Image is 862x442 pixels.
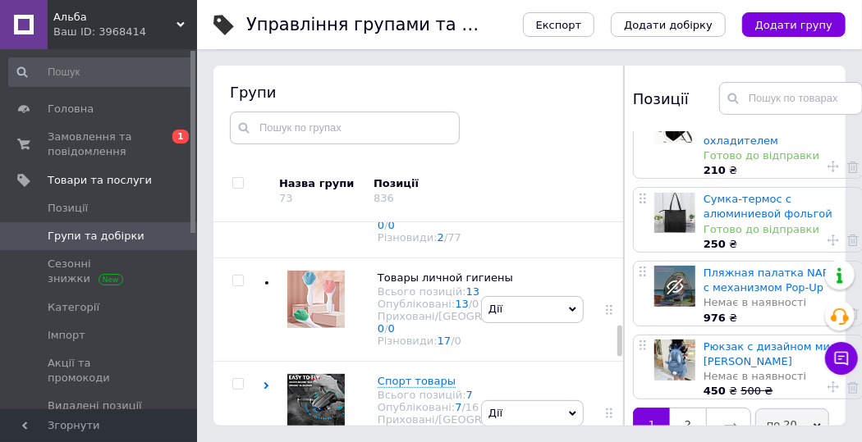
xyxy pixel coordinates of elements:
[48,229,144,244] span: Групи та добірки
[704,238,726,250] b: 250
[388,219,395,231] a: 0
[279,192,293,204] div: 73
[611,12,726,37] button: Додати добірку
[847,159,859,174] a: Видалити товар
[246,15,556,34] h1: Управління групами та добірками
[378,401,554,413] div: Опубліковані:
[48,356,152,385] span: Акції та промокоди
[230,112,460,144] input: Пошук по групах
[624,19,713,31] span: Додати добірку
[633,82,719,115] div: Позиції
[488,407,502,419] span: Дії
[704,148,855,163] div: Готово до відправки
[847,233,859,248] a: Видалити товар
[48,102,94,116] span: Головна
[704,163,855,178] div: ₴
[279,176,361,191] div: Назва групи
[704,385,726,397] b: 450
[472,298,479,310] div: 0
[704,312,726,324] b: 976
[755,408,829,441] span: по 20
[704,311,855,326] div: ₴
[378,322,384,335] a: 0
[465,401,479,413] div: 16
[384,426,395,438] span: /
[48,300,99,315] span: Категорії
[378,413,554,438] div: Приховані/[GEOGRAPHIC_DATA]:
[455,298,469,310] a: 13
[378,375,456,387] span: Спорт товары
[704,193,832,220] a: Сумка-термос с алюминиевой фольгой
[451,335,461,347] span: /
[825,342,858,375] button: Чат з покупцем
[742,12,846,37] button: Додати групу
[466,285,480,298] a: 13
[523,12,595,37] button: Експорт
[704,267,852,294] a: Пляжная палатка NARMAY с механизмом Pop-Up
[462,401,479,413] span: /
[378,285,554,298] div: Всього позицій:
[704,369,855,384] div: Немає в наявності
[384,322,395,335] span: /
[53,10,177,25] span: Альба
[388,426,395,438] a: 0
[48,399,142,413] span: Видалені позиції
[704,237,855,252] div: ₴
[378,389,554,401] div: Всього позицій:
[8,57,194,87] input: Пошук
[447,231,461,244] div: 77
[378,231,554,244] div: Різновиди:
[704,222,855,237] div: Готово до відправки
[469,298,479,310] span: /
[378,426,384,438] a: 0
[378,298,554,310] div: Опубліковані:
[384,219,395,231] span: /
[633,408,670,442] a: 1
[704,104,843,146] a: Сумка для хранения напитков, с изоляцией и охладителем
[704,340,851,367] a: Рюкзак с дизайном милых [PERSON_NAME]
[374,192,394,204] div: 836
[48,328,85,343] span: Імпорт
[230,82,608,103] div: Групи
[378,271,513,284] span: Товары личной гигиены
[438,335,452,347] a: 17
[53,25,197,39] div: Ваш ID: 3968414
[388,322,395,335] a: 0
[378,310,554,335] div: Приховані/[GEOGRAPHIC_DATA]:
[488,303,502,315] span: Дії
[48,257,152,286] span: Сезонні знижки
[847,380,859,394] a: Видалити товар
[172,130,189,144] span: 1
[670,408,706,442] a: 2
[378,219,384,231] a: 0
[740,385,773,397] span: 500 ₴
[704,385,740,397] span: ₴
[374,176,513,191] div: Позиції
[704,164,726,176] b: 210
[466,389,473,401] a: 7
[455,401,461,413] a: 7
[48,173,152,188] span: Товари та послуги
[704,295,855,310] div: Немає в наявності
[438,231,444,244] a: 2
[287,374,345,431] img: Спорт товары
[287,271,345,328] img: Товары личной гигиены
[48,130,152,159] span: Замовлення та повідомлення
[455,335,461,347] div: 0
[378,335,554,347] div: Різновиди:
[755,19,832,31] span: Додати групу
[536,19,582,31] span: Експорт
[444,231,461,244] span: /
[48,201,88,216] span: Позиції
